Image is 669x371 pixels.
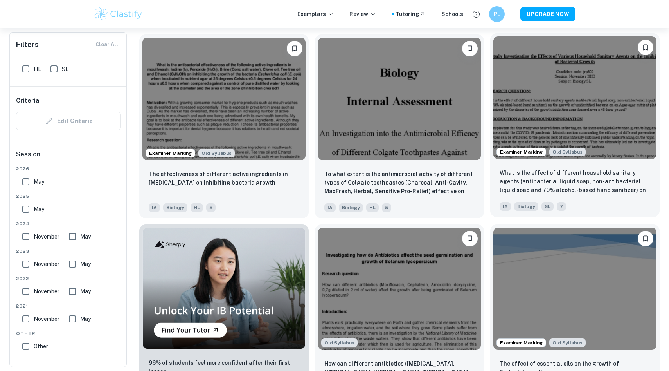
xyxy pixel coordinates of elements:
[520,7,575,21] button: UPGRADE NOW
[490,34,660,218] a: Examiner MarkingStarting from the May 2025 session, the Biology IA requirements have changed. It'...
[349,10,376,18] p: Review
[324,203,336,212] span: IA
[16,96,39,105] h6: Criteria
[318,228,481,350] img: Biology IA example thumbnail: How can different antibiotics (Moxifloxa
[514,202,538,211] span: Biology
[80,260,91,268] span: May
[80,287,91,296] span: May
[34,232,59,241] span: November
[16,193,121,200] span: 2025
[339,203,363,212] span: Biology
[549,338,586,347] span: Old Syllabus
[16,248,121,255] span: 2023
[62,65,68,73] span: SL
[382,203,391,212] span: 5
[16,112,121,130] div: Criteria filters are unavailable when searching by topic
[16,165,121,172] span: 2026
[191,203,203,212] span: HL
[462,231,478,246] button: Bookmark
[297,10,334,18] p: Exemplars
[462,41,478,56] button: Bookmark
[139,34,309,218] a: Examiner MarkingStarting from the May 2025 session, the Biology IA requirements have changed. It'...
[315,34,484,218] a: BookmarkTo what extent is the antimicrobial activity of different types of Colgate toothpastes (C...
[16,150,121,165] h6: Session
[541,202,554,211] span: SL
[493,36,656,159] img: Biology IA example thumbnail: What is the effect of different househol
[16,39,39,50] h6: Filters
[557,202,566,211] span: 7
[497,339,546,346] span: Examiner Marking
[549,148,586,156] div: Starting from the May 2025 session, the Biology IA requirements have changed. It's OK to refer to...
[16,275,121,282] span: 2022
[396,10,426,18] a: Tutoring
[34,177,44,186] span: May
[34,315,59,323] span: November
[638,231,653,246] button: Bookmark
[142,228,306,349] img: Thumbnail
[149,170,299,187] p: The effectiveness of different active ingredients in mouthwashes on inhibiting bacteria growth
[469,7,483,21] button: Help and Feedback
[318,38,481,160] img: Biology IA example thumbnail: To what extent is the antimicrobial acti
[80,315,91,323] span: May
[549,148,586,156] span: Old Syllabus
[149,203,160,212] span: IA
[142,38,306,160] img: Biology IA example thumbnail: The effectiveness of different active in
[16,220,121,227] span: 2024
[324,170,475,196] p: To what extent is the antimicrobial activity of different types of Colgate toothpastes (Charcoal,...
[493,228,656,350] img: Biology IA example thumbnail: The effect of essential oils on the grow
[441,10,463,18] a: Schools
[549,338,586,347] div: Starting from the May 2025 session, the Biology IA requirements have changed. It's OK to refer to...
[497,148,546,156] span: Examiner Marking
[34,260,59,268] span: November
[287,41,302,56] button: Bookmark
[321,338,358,347] div: Starting from the May 2025 session, the Biology IA requirements have changed. It's OK to refer to...
[489,6,505,22] button: PL
[16,302,121,309] span: 2021
[80,232,91,241] span: May
[493,10,502,18] h6: PL
[638,40,653,55] button: Bookmark
[321,338,358,347] span: Old Syllabus
[366,203,379,212] span: HL
[34,205,44,214] span: May
[500,202,511,211] span: IA
[146,150,195,157] span: Examiner Marking
[206,203,216,212] span: 5
[34,342,48,351] span: Other
[16,330,121,337] span: Other
[94,6,143,22] img: Clastify logo
[34,287,59,296] span: November
[500,168,650,195] p: What is the effect of different household sanitary agents (antibacterial liquid soap, non-antibac...
[198,149,235,157] span: Old Syllabus
[163,203,187,212] span: Biology
[34,65,41,73] span: HL
[198,149,235,157] div: Starting from the May 2025 session, the Biology IA requirements have changed. It's OK to refer to...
